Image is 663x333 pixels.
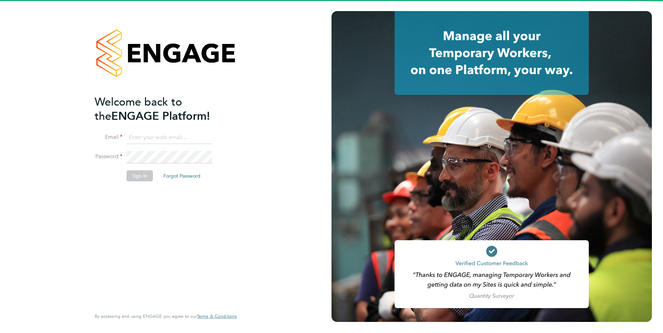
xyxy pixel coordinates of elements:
button: Sign In [127,170,153,181]
input: Enter your work email... [127,132,212,144]
a: Terms & Conditions [197,314,237,319]
label: Password [95,153,122,160]
span: Welcome back to the [95,95,182,123]
span: By accessing and using ENGAGE you agree to our [95,313,237,319]
h2: ENGAGE Platform! [95,95,230,123]
button: Forgot Password [158,170,206,181]
label: Email [95,134,122,141]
